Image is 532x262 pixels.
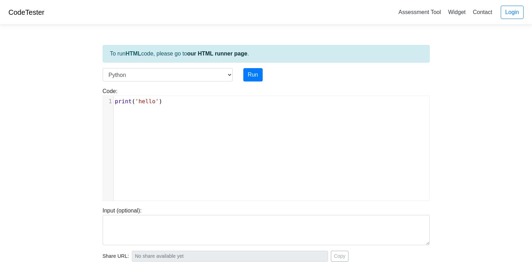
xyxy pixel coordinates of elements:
div: To run code, please go to . [103,45,430,63]
strong: HTML [126,51,141,57]
a: Widget [445,6,468,18]
div: 1 [103,97,113,106]
a: Assessment Tool [396,6,444,18]
span: Share URL: [103,253,129,260]
span: print [115,98,132,105]
span: ( ) [115,98,162,105]
a: Login [501,6,524,19]
div: Code: [97,87,435,201]
span: 'hello' [135,98,159,105]
a: our HTML runner page [187,51,247,57]
a: Contact [470,6,495,18]
button: Run [243,68,263,81]
button: Copy [331,251,349,262]
input: No share available yet [132,251,328,262]
div: Input (optional): [97,207,435,245]
a: CodeTester [8,8,44,16]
